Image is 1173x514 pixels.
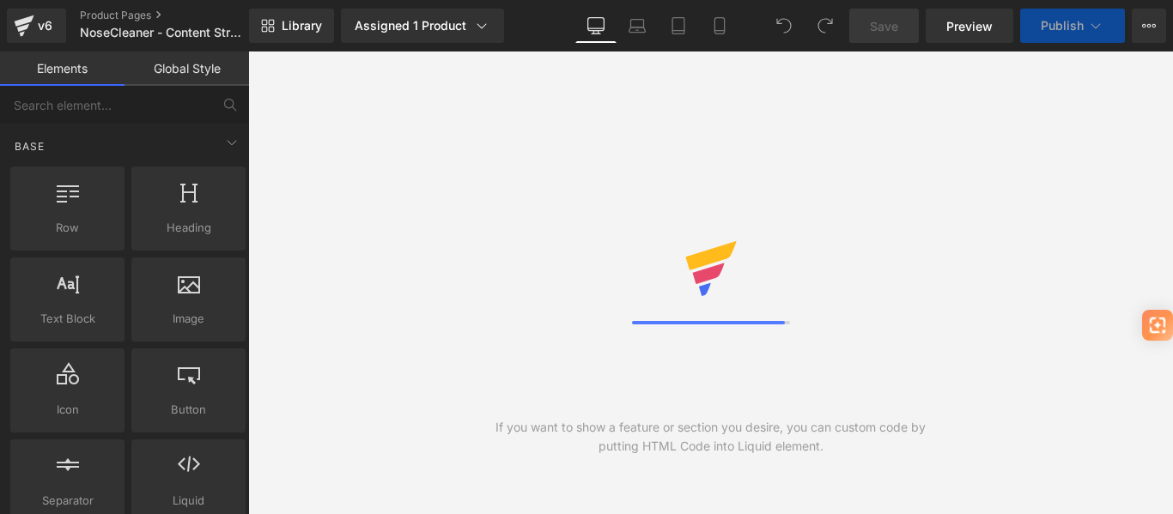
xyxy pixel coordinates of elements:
[80,9,277,22] a: Product Pages
[1132,9,1166,43] button: More
[7,9,66,43] a: v6
[699,9,740,43] a: Mobile
[808,9,842,43] button: Redo
[575,9,617,43] a: Desktop
[34,15,56,37] div: v6
[617,9,658,43] a: Laptop
[80,26,245,39] span: NoseCleaner - Content Strategy - [MEDICAL_DATA] - Z1
[15,310,119,328] span: Text Block
[767,9,801,43] button: Undo
[15,492,119,510] span: Separator
[479,418,942,456] div: If you want to show a feature or section you desire, you can custom code by putting HTML Code int...
[870,17,898,35] span: Save
[926,9,1013,43] a: Preview
[137,401,240,419] span: Button
[137,310,240,328] span: Image
[658,9,699,43] a: Tablet
[1041,19,1084,33] span: Publish
[13,138,46,154] span: Base
[15,401,119,419] span: Icon
[1020,9,1125,43] button: Publish
[355,17,490,34] div: Assigned 1 Product
[15,219,119,237] span: Row
[125,51,249,86] a: Global Style
[137,219,240,237] span: Heading
[137,492,240,510] span: Liquid
[282,18,322,33] span: Library
[249,9,334,43] a: New Library
[946,17,993,35] span: Preview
